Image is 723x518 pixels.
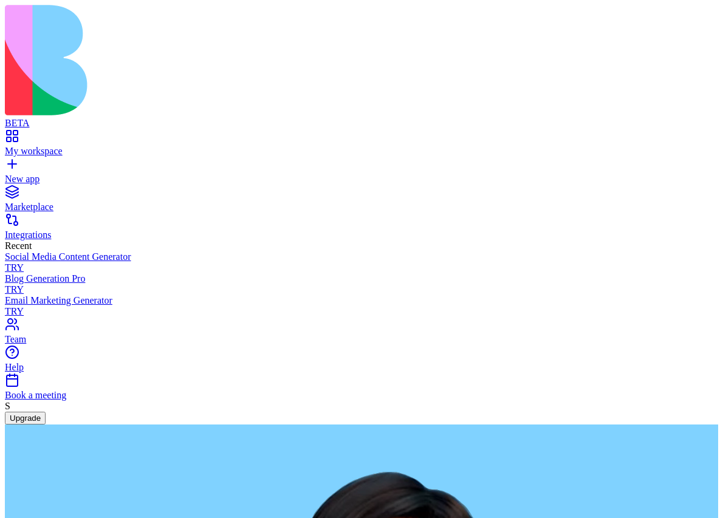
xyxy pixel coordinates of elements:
[5,412,46,423] a: Upgrade
[5,5,493,115] img: logo
[5,323,718,345] a: Team
[5,284,718,295] div: TRY
[5,273,718,284] div: Blog Generation Pro
[5,334,718,345] div: Team
[5,390,718,401] div: Book a meeting
[5,306,718,317] div: TRY
[5,135,718,157] a: My workspace
[5,107,718,129] a: BETA
[5,262,718,273] div: TRY
[5,240,32,251] span: Recent
[5,295,718,306] div: Email Marketing Generator
[5,251,718,262] div: Social Media Content Generator
[5,412,46,424] button: Upgrade
[5,295,718,317] a: Email Marketing GeneratorTRY
[5,163,718,185] a: New app
[5,251,718,273] a: Social Media Content GeneratorTRY
[5,379,718,401] a: Book a meeting
[5,191,718,213] a: Marketplace
[5,362,718,373] div: Help
[5,202,718,213] div: Marketplace
[5,146,718,157] div: My workspace
[5,273,718,295] a: Blog Generation ProTRY
[5,118,718,129] div: BETA
[5,351,718,373] a: Help
[5,401,10,411] span: S
[5,230,718,240] div: Integrations
[5,219,718,240] a: Integrations
[5,174,718,185] div: New app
